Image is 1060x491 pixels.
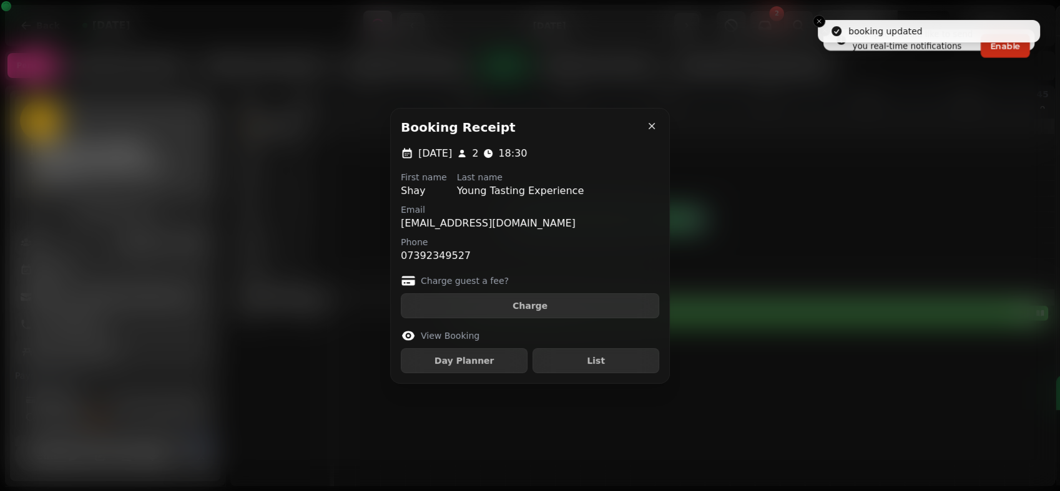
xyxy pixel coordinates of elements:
[401,248,471,263] p: 07392349527
[411,356,517,365] span: Day Planner
[401,216,576,231] p: [EMAIL_ADDRESS][DOMAIN_NAME]
[543,356,649,365] span: List
[401,293,659,318] button: Charge
[401,236,471,248] label: Phone
[401,119,516,136] h2: Booking receipt
[421,275,509,287] label: Charge guest a fee?
[457,171,584,183] label: Last name
[472,146,478,161] p: 2
[401,171,447,183] label: First name
[418,146,452,161] p: [DATE]
[401,203,576,216] label: Email
[401,183,447,198] p: Shay
[532,348,659,373] button: List
[457,183,584,198] p: Young Tasting Experience
[401,348,528,373] button: Day Planner
[498,146,527,161] p: 18:30
[411,301,649,310] span: Charge
[421,329,479,342] label: View Booking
